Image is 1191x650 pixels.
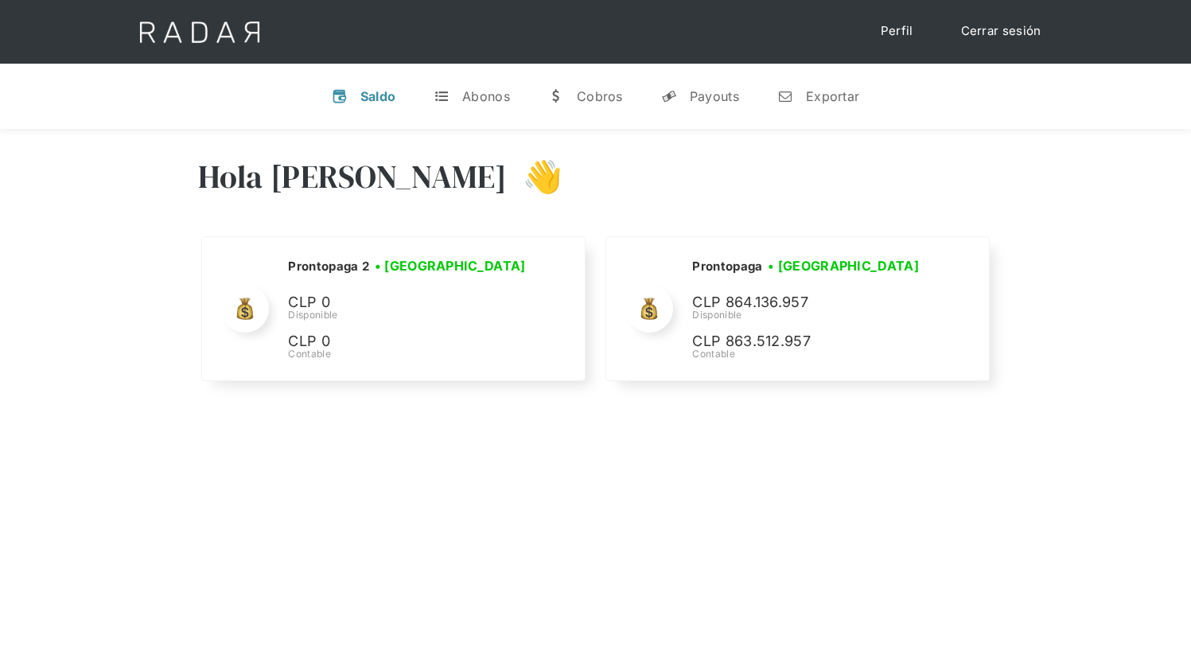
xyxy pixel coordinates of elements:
h3: • [GEOGRAPHIC_DATA] [768,256,919,275]
div: Contable [692,347,931,361]
div: Contable [288,347,531,361]
div: Disponible [692,308,931,322]
h3: 👋 [507,157,562,197]
div: Payouts [690,88,739,104]
p: CLP 0 [288,291,527,314]
div: w [548,88,564,104]
div: v [332,88,348,104]
div: Abonos [462,88,510,104]
h3: Hola [PERSON_NAME] [198,157,507,197]
div: Exportar [806,88,859,104]
div: t [434,88,450,104]
div: Disponible [288,308,531,322]
p: CLP 864.136.957 [692,291,931,314]
h3: • [GEOGRAPHIC_DATA] [375,256,526,275]
p: CLP 0 [288,330,527,353]
div: Cobros [577,88,623,104]
p: CLP 863.512.957 [692,330,931,353]
div: n [777,88,793,104]
div: Saldo [360,88,396,104]
div: y [661,88,677,104]
a: Perfil [865,16,929,47]
h2: Prontopaga 2 [288,259,369,274]
h2: Prontopaga [692,259,762,274]
a: Cerrar sesión [945,16,1057,47]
